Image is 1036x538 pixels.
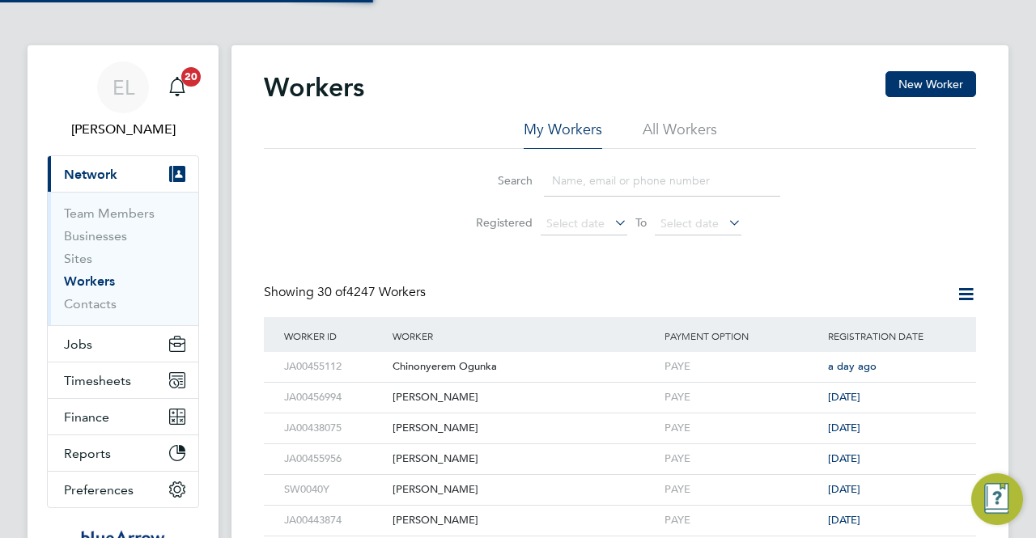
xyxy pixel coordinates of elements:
h2: Workers [264,71,364,104]
a: 20 [161,61,193,113]
a: Businesses [64,228,127,244]
span: [DATE] [828,451,860,465]
a: Sites [64,251,92,266]
div: JA00455956 [280,444,388,474]
span: [DATE] [828,421,860,434]
span: Eric Lai [47,120,199,139]
div: [PERSON_NAME] [388,506,660,536]
div: Worker [388,317,660,354]
div: Worker ID [280,317,388,354]
div: JA00455112 [280,352,388,382]
div: JA00438075 [280,413,388,443]
a: Contacts [64,296,117,311]
span: Select date [660,216,719,231]
span: a day ago [828,359,877,373]
span: Jobs [64,337,92,352]
div: JA00443874 [280,506,388,536]
span: EL [113,77,134,98]
button: Timesheets [48,362,198,398]
div: [PERSON_NAME] [388,413,660,443]
button: New Worker [885,71,976,97]
div: PAYE [660,383,824,413]
div: Registration Date [824,317,960,354]
div: Showing [264,284,429,301]
a: JA00455112Chinonyerem OgunkaPAYEa day ago [280,351,960,365]
a: Team Members [64,205,155,221]
li: All Workers [643,120,717,149]
label: Search [460,173,533,188]
div: [PERSON_NAME] [388,444,660,474]
a: EL[PERSON_NAME] [47,61,199,139]
div: PAYE [660,475,824,505]
div: PAYE [660,444,824,474]
span: Finance [64,409,109,425]
button: Reports [48,435,198,471]
a: SW0040Y[PERSON_NAME]PAYE[DATE] [280,474,960,488]
button: Network [48,156,198,192]
input: Name, email or phone number [544,165,780,197]
span: To [631,212,652,233]
span: 20 [181,67,201,87]
span: [DATE] [828,482,860,496]
div: PAYE [660,352,824,382]
span: Reports [64,446,111,461]
span: [DATE] [828,390,860,404]
div: PAYE [660,413,824,443]
div: Chinonyerem Ogunka [388,352,660,382]
div: JA00456994 [280,383,388,413]
button: Engage Resource Center [971,473,1023,525]
div: PAYE [660,506,824,536]
span: Timesheets [64,373,131,388]
div: [PERSON_NAME] [388,383,660,413]
label: Registered [460,215,533,230]
span: 30 of [317,284,346,300]
span: [DATE] [828,513,860,527]
div: Payment Option [660,317,824,354]
a: JA00438075[PERSON_NAME]PAYE[DATE] [280,413,960,426]
span: 4247 Workers [317,284,426,300]
li: My Workers [524,120,602,149]
div: [PERSON_NAME] [388,475,660,505]
span: Preferences [64,482,134,498]
a: JA00455956[PERSON_NAME]PAYE[DATE] [280,443,960,457]
span: Network [64,167,117,182]
div: SW0040Y [280,475,388,505]
div: Network [48,192,198,325]
a: JA00443874[PERSON_NAME]PAYE[DATE] [280,505,960,519]
button: Preferences [48,472,198,507]
button: Jobs [48,326,198,362]
button: Finance [48,399,198,434]
a: Workers [64,273,115,289]
a: JA00456994[PERSON_NAME]PAYE[DATE] [280,382,960,396]
span: Select date [546,216,605,231]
